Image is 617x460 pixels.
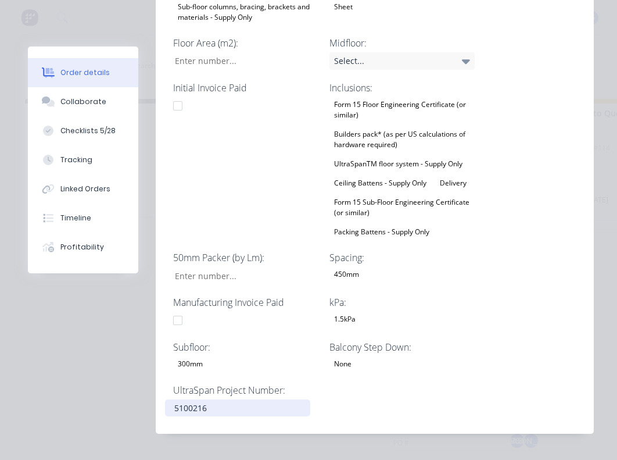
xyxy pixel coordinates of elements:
div: Order details [60,67,110,78]
div: UltraSpanTM floor system - Supply Only [329,156,467,172]
div: None [329,356,356,372]
div: 1.5kPa [329,312,360,327]
button: Linked Orders [28,174,138,204]
div: Form 15 Floor Engineering Certificate (or similar) [329,97,475,123]
label: Floor Area (m2): [173,36,318,50]
input: Enter number... [165,52,318,70]
label: Spacing: [329,251,475,265]
label: Initial Invoice Paid [173,81,318,95]
label: Inclusions: [329,81,475,95]
button: Order details [28,58,138,87]
div: Ceiling Battens - Supply Only [329,176,431,191]
div: Timeline [60,213,91,223]
div: 5100216 [165,400,310,416]
label: Midfloor: [329,36,475,50]
button: Tracking [28,145,138,174]
div: 450mm [329,267,364,282]
div: Collaborate [60,97,106,107]
input: Enter number... [165,267,318,284]
button: Collaborate [28,87,138,116]
div: Form 15 Sub-Floor Engineering Certificate (or similar) [329,195,475,220]
button: Profitability [28,233,138,262]
label: Manufacturing Invoice Paid [173,295,318,309]
button: Checklists 5/28 [28,116,138,145]
label: 50mm Packer (by Lm): [173,251,318,265]
label: UltraSpan Project Number: [173,383,318,397]
div: Select... [329,52,475,70]
div: Checklists 5/28 [60,126,116,136]
div: Tracking [60,155,92,165]
button: Timeline [28,204,138,233]
div: Profitability [60,242,104,252]
label: Balcony Step Down: [329,340,475,354]
label: Subfloor: [173,340,318,354]
div: Linked Orders [60,184,110,194]
div: Packing Battens - Supply Only [329,224,434,240]
label: kPa: [329,295,475,309]
div: Builders pack* (as per US calculations of hardware required) [329,127,475,152]
div: 300mm [173,356,207,372]
div: Delivery [435,176,471,191]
